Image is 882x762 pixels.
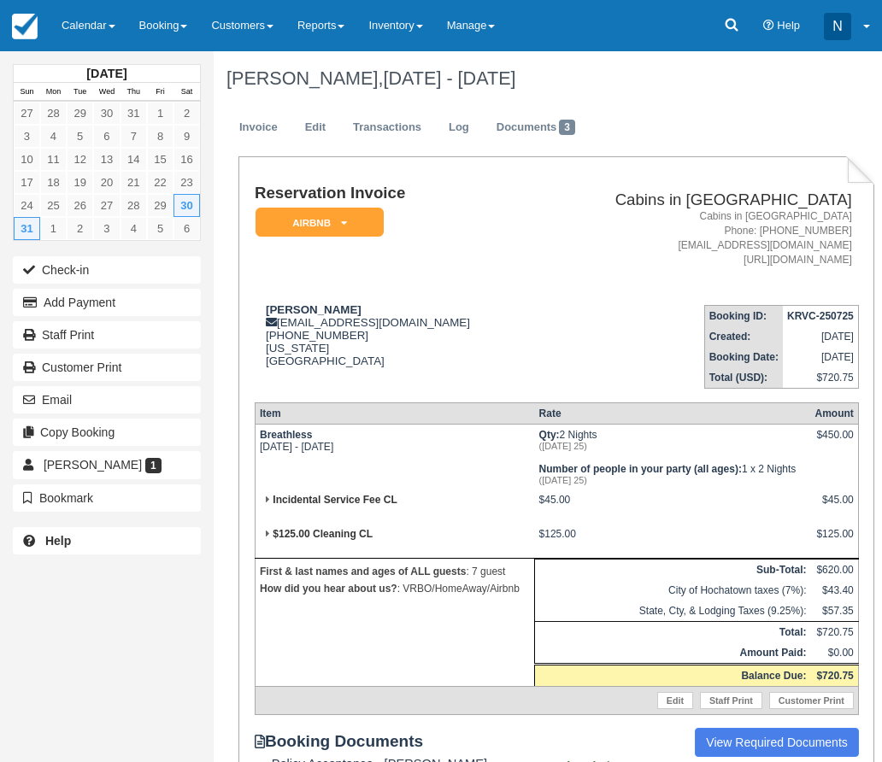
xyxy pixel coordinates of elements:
div: $45.00 [814,494,853,519]
div: N [824,13,851,40]
strong: $125.00 Cleaning CL [273,528,373,540]
strong: Number of people in your party (all ages) [539,463,742,475]
h2: Cabins in [GEOGRAPHIC_DATA] [541,191,852,209]
a: Staff Print [700,692,762,709]
strong: Booking Documents [255,732,439,751]
a: 1 [40,217,67,240]
strong: How did you hear about us? [260,583,397,595]
td: $45.00 [535,489,811,524]
a: View Required Documents [695,728,859,757]
a: 19 [67,171,93,194]
th: Balance Due: [535,665,811,687]
th: Sat [173,83,200,102]
td: $620.00 [810,560,858,581]
a: Help [13,527,201,554]
a: 29 [67,102,93,125]
td: $43.40 [810,580,858,601]
em: ([DATE] 25) [539,441,807,451]
div: $125.00 [814,528,853,554]
a: 6 [93,125,120,148]
span: 1 [145,458,162,473]
h1: [PERSON_NAME], [226,68,862,89]
b: Help [45,534,71,548]
a: 13 [93,148,120,171]
strong: Incidental Service Fee CL [273,494,397,506]
a: Transactions [340,111,434,144]
a: 18 [40,171,67,194]
th: Amount Paid: [535,642,811,665]
a: Log [436,111,482,144]
td: $57.35 [810,601,858,622]
a: 4 [40,125,67,148]
a: 9 [173,125,200,148]
a: 29 [147,194,173,217]
strong: First & last names and ages of ALL guests [260,566,466,577]
td: [DATE] - [DATE] [255,425,534,490]
th: Wed [93,83,120,102]
div: $450.00 [814,429,853,454]
th: Sub-Total: [535,560,811,581]
td: $720.75 [810,622,858,643]
th: Tue [67,83,93,102]
a: Edit [657,692,693,709]
a: Customer Print [13,354,201,381]
th: Thu [121,83,147,102]
a: 28 [40,102,67,125]
a: Invoice [226,111,291,144]
a: 28 [121,194,147,217]
th: Rate [535,403,811,425]
a: 3 [14,125,40,148]
a: 16 [173,148,200,171]
span: Help [777,19,800,32]
a: 1 [147,102,173,125]
th: Sun [14,83,40,102]
button: Check-in [13,256,201,284]
a: 21 [121,171,147,194]
strong: Breathless [260,429,312,441]
a: 4 [121,217,147,240]
a: 27 [93,194,120,217]
button: Email [13,386,201,413]
p: : VRBO/HomeAway/Airbnb [260,580,530,597]
th: Total: [535,622,811,643]
a: 3 [93,217,120,240]
span: 3 [559,120,575,135]
strong: [DATE] [86,67,126,80]
th: Booking Date: [704,347,783,367]
th: Amount [810,403,858,425]
th: Booking ID: [704,306,783,327]
a: 23 [173,171,200,194]
a: Staff Print [13,321,201,349]
a: 25 [40,194,67,217]
a: 15 [147,148,173,171]
span: [DATE] - [DATE] [383,67,515,89]
a: 20 [93,171,120,194]
a: 31 [14,217,40,240]
strong: KRVC-250725 [787,310,854,322]
th: Fri [147,83,173,102]
em: AirBnB [256,208,384,237]
em: ([DATE] 25) [539,475,807,485]
td: $125.00 [535,524,811,559]
a: Documents3 [484,111,588,144]
span: [PERSON_NAME] [44,458,142,472]
td: City of Hochatown taxes (7%): [535,580,811,601]
td: $0.00 [810,642,858,665]
th: Created: [704,326,783,347]
a: 17 [14,171,40,194]
a: 31 [121,102,147,125]
a: 2 [173,102,200,125]
img: checkfront-main-nav-mini-logo.png [12,14,38,39]
a: Customer Print [769,692,854,709]
a: 7 [121,125,147,148]
th: Item [255,403,534,425]
a: 24 [14,194,40,217]
button: Bookmark [13,484,201,512]
td: [DATE] [783,326,858,347]
th: Total (USD): [704,367,783,389]
a: 8 [147,125,173,148]
td: $720.75 [783,367,858,389]
a: 26 [67,194,93,217]
strong: $720.75 [816,670,853,682]
th: Mon [40,83,67,102]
